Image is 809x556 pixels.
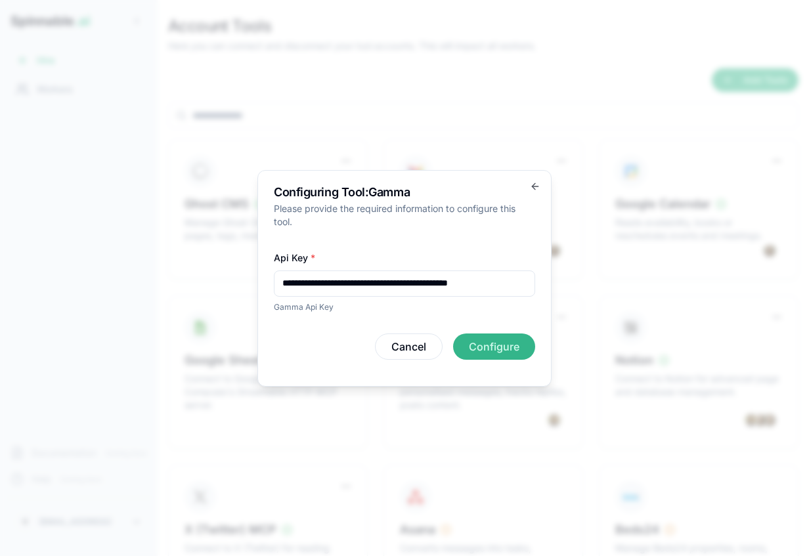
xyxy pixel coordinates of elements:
[274,302,535,312] p: Gamma Api Key
[375,333,443,360] button: Cancel
[274,202,535,228] p: Please provide the required information to configure this tool.
[274,252,315,263] label: Api Key
[453,333,535,360] button: Configure
[274,186,535,198] h2: Configuring Tool: Gamma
